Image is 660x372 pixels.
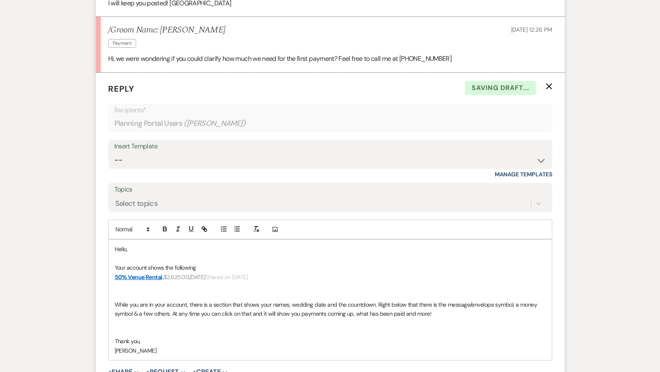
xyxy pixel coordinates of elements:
span: Shared on [DATE] [206,273,248,281]
p: Hello, [115,245,546,254]
div: Insert Template [114,141,546,152]
span: [DATE] 12:26 PM [511,26,552,33]
label: Topics [114,184,546,196]
p: While you are in your account, there is a section that shows your names, wedding date and the cou... [115,300,546,319]
p: Recipients* [114,105,546,116]
em: [DATE]. [189,273,206,281]
a: Manage Templates [495,171,552,178]
div: Planning Portal Users [114,116,546,132]
span: Reply [108,83,134,94]
span: ( [PERSON_NAME] ) [184,118,245,129]
div: Select topics [115,198,158,209]
strong: . [115,273,164,281]
a: 50% Venue Rental [115,273,162,281]
p: [PERSON_NAME] [115,346,546,355]
span: $2,625.00 [164,273,189,281]
h5: /Groom Name: [PERSON_NAME] [108,25,226,35]
p: Your account shows the following [115,263,546,272]
p: Thank you, [115,337,546,346]
span: Saving draft... [465,81,536,95]
p: Hi, we were wondering if you could clarify how much we need for the first payment? Feel free to c... [108,53,552,64]
span: Payment [108,39,137,48]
